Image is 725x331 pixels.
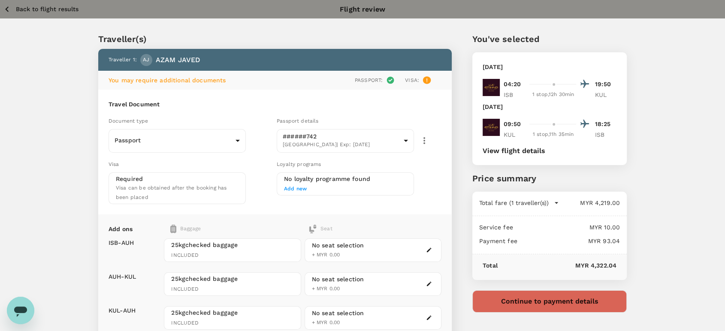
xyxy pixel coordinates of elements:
[143,56,149,64] span: AJ
[284,186,307,192] span: Add new
[472,290,627,313] button: Continue to payment details
[504,80,521,89] p: 04:20
[483,102,503,111] p: [DATE]
[283,141,400,149] span: [GEOGRAPHIC_DATA] | Exp: [DATE]
[559,199,620,207] p: MYR 4,219.00
[312,309,364,318] div: No seat selection
[312,252,340,258] span: + MYR 0.00
[595,120,616,129] p: 18:25
[472,33,627,45] p: You've selected
[504,130,525,139] p: KUL
[483,63,503,71] p: [DATE]
[479,199,549,207] p: Total fare (1 traveller(s))
[483,119,500,136] img: EY
[109,161,119,167] span: Visa
[504,90,525,99] p: ISB
[312,241,364,250] div: No seat selection
[277,126,414,155] div: ######742[GEOGRAPHIC_DATA]| Exp: [DATE]
[116,185,227,200] span: Visa can be obtained after the booking has been placed
[530,90,576,99] div: 1 stop , 12h 30min
[7,297,34,324] iframe: Button to launch messaging window
[498,261,616,270] p: MYR 4,322.04
[595,130,616,139] p: ISB
[116,175,143,183] p: Required
[530,130,576,139] div: 1 stop , 11h 35min
[109,118,148,124] span: Document type
[16,5,79,13] p: Back to flight results
[109,56,137,64] p: Traveller 1 :
[109,100,441,109] h6: Travel Document
[171,308,293,317] span: 25kg checked baggage
[595,80,616,89] p: 19:50
[483,147,545,155] button: View flight details
[308,225,317,233] img: baggage-icon
[312,319,340,325] span: + MYR 0.00
[513,223,620,232] p: MYR 10.00
[156,55,201,65] p: AZAM JAVED
[171,319,293,328] span: INCLUDED
[312,286,340,292] span: + MYR 0.00
[171,241,293,249] span: 25kg checked baggage
[109,306,136,315] p: KUL - AUH
[479,223,513,232] p: Service fee
[109,77,226,84] span: You may require additional documents
[308,225,332,233] div: Seat
[340,4,385,15] p: Flight review
[472,172,627,185] p: Price summary
[277,161,321,167] span: Loyalty programs
[109,130,246,151] div: Passport
[109,238,134,247] p: ISB - AUH
[517,237,620,245] p: MYR 93.04
[283,132,400,141] p: ######742
[355,76,383,84] p: Passport :
[483,79,500,96] img: EY
[115,136,232,144] p: Passport
[504,120,521,129] p: 09:50
[277,118,318,124] span: Passport details
[170,225,176,233] img: baggage-icon
[170,225,270,233] div: Baggage
[171,274,293,283] span: 25kg checked baggage
[284,175,407,184] h6: No loyalty programme found
[479,199,559,207] button: Total fare (1 traveller(s))
[171,251,293,260] span: INCLUDED
[483,261,498,270] p: Total
[98,33,452,45] p: Traveller(s)
[109,225,133,233] p: Add ons
[595,90,616,99] p: KUL
[312,275,364,284] div: No seat selection
[109,272,136,281] p: AUH - KUL
[171,285,293,294] span: INCLUDED
[479,237,517,245] p: Payment fee
[405,76,419,84] p: Visa :
[3,4,79,15] button: Back to flight results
